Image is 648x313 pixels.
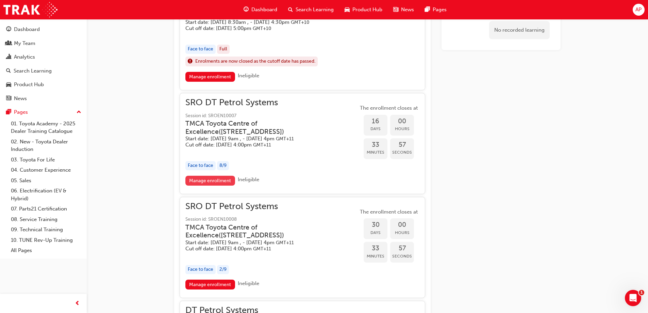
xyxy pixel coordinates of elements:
[288,5,293,14] span: search-icon
[185,265,216,274] div: Face to face
[185,19,372,26] h5: Start date: [DATE] 8:30am , - [DATE] 4:30pm
[390,118,414,125] span: 00
[14,81,44,89] div: Product Hub
[185,136,347,142] h5: Start date: [DATE] 9am , - [DATE] 4pm
[433,6,447,14] span: Pages
[253,142,271,148] span: Australian Eastern Daylight Time GMT+11
[364,125,387,133] span: Days
[185,25,372,32] h5: Cut off date: [DATE] 5:00pm
[364,229,387,237] span: Days
[188,57,193,66] span: exclaim-icon
[8,224,84,235] a: 09. Technical Training
[14,40,35,47] div: My Team
[8,235,84,246] a: 10. TUNE Rev-Up Training
[6,82,11,88] span: car-icon
[345,5,350,14] span: car-icon
[8,245,84,256] a: All Pages
[6,68,11,74] span: search-icon
[217,45,230,54] div: Full
[364,148,387,156] span: Minutes
[185,280,235,289] a: Manage enrollment
[390,229,414,237] span: Hours
[3,92,84,105] a: News
[8,204,84,214] a: 07. Parts21 Certification
[489,21,550,39] div: No recorded learning
[3,65,84,77] a: Search Learning
[276,240,294,246] span: Australian Eastern Daylight Time GMT+11
[3,51,84,63] a: Analytics
[390,245,414,252] span: 57
[633,4,645,16] button: AP
[625,290,641,306] iframe: Intercom live chat
[238,3,283,17] a: guage-iconDashboard
[364,252,387,260] span: Minutes
[3,37,84,50] a: My Team
[3,78,84,91] a: Product Hub
[635,6,642,14] span: AP
[238,73,259,79] span: Ineligible
[352,6,382,14] span: Product Hub
[6,109,11,115] span: pages-icon
[238,176,259,183] span: Ineligible
[8,155,84,165] a: 03. Toyota For Life
[217,265,229,274] div: 2 / 9
[185,45,216,54] div: Face to face
[3,22,84,106] button: DashboardMy TeamAnalyticsSearch LearningProduct HubNews
[296,6,334,14] span: Search Learning
[283,3,339,17] a: search-iconSearch Learning
[14,26,40,33] div: Dashboard
[185,216,358,223] span: Session id: SROEN10008
[390,221,414,229] span: 00
[6,96,11,102] span: news-icon
[358,208,419,216] span: The enrollment closes at
[185,203,419,292] button: SRO DT Petrol SystemsSession id: SROEN10008TMCA Toyota Centre of Excellence([STREET_ADDRESS])Star...
[77,108,81,117] span: up-icon
[358,104,419,112] span: The enrollment closes at
[185,99,419,188] button: SRO DT Petrol SystemsSession id: SROEN10007TMCA Toyota Centre of Excellence([STREET_ADDRESS])Star...
[8,175,84,186] a: 05. Sales
[14,67,52,75] div: Search Learning
[238,280,259,286] span: Ineligible
[8,137,84,155] a: 02. New - Toyota Dealer Induction
[339,3,388,17] a: car-iconProduct Hub
[195,58,315,65] span: Enrolments are now closed as the cutoff date has passed.
[185,203,358,210] span: SRO DT Petrol Systems
[364,221,387,229] span: 30
[390,141,414,149] span: 57
[185,239,347,246] h5: Start date: [DATE] 9am , - [DATE] 4pm
[253,246,271,252] span: Australian Eastern Daylight Time GMT+11
[364,118,387,125] span: 16
[390,252,414,260] span: Seconds
[14,53,35,61] div: Analytics
[14,95,27,103] div: News
[8,165,84,175] a: 04. Customer Experience
[401,6,414,14] span: News
[185,161,216,170] div: Face to face
[3,2,57,17] img: Trak
[393,5,398,14] span: news-icon
[6,54,11,60] span: chart-icon
[425,5,430,14] span: pages-icon
[185,72,235,82] a: Manage enrollment
[388,3,419,17] a: news-iconNews
[639,290,644,295] span: 1
[291,19,309,25] span: Australian Eastern Standard Time GMT+10
[6,27,11,33] span: guage-icon
[185,120,347,136] h3: TMCA Toyota Centre of Excellence ( [STREET_ADDRESS] )
[8,186,84,204] a: 06. Electrification (EV & Hybrid)
[276,136,294,142] span: Australian Eastern Daylight Time GMT+11
[185,223,347,239] h3: TMCA Toyota Centre of Excellence ( [STREET_ADDRESS] )
[390,148,414,156] span: Seconds
[185,176,235,186] a: Manage enrollment
[251,6,277,14] span: Dashboard
[364,141,387,149] span: 33
[217,161,229,170] div: 8 / 9
[8,119,84,137] a: 01. Toyota Academy - 2025 Dealer Training Catalogue
[6,41,11,47] span: people-icon
[253,26,271,31] span: Australian Eastern Standard Time GMT+10
[3,106,84,119] button: Pages
[185,99,358,107] span: SRO DT Petrol Systems
[75,299,80,308] span: prev-icon
[8,214,84,225] a: 08. Service Training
